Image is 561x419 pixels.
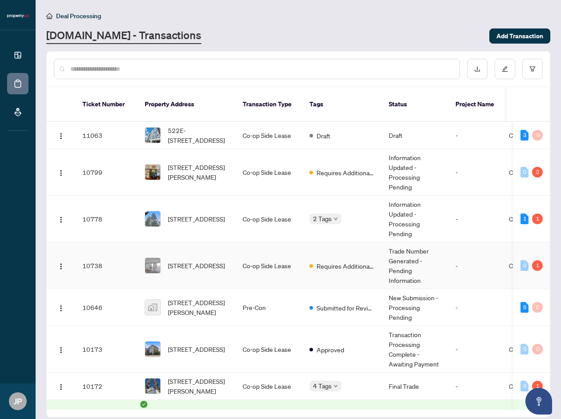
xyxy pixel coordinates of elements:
[382,242,448,289] td: Trade Number Generated - Pending Information
[520,130,528,141] div: 3
[474,66,480,72] span: download
[509,168,545,176] span: C12395860
[532,167,543,177] div: 2
[520,344,528,355] div: 0
[75,87,138,122] th: Ticket Number
[236,196,302,242] td: Co-op Side Lease
[522,59,543,79] button: filter
[145,300,160,315] img: thumbnail-img
[448,289,502,326] td: -
[382,122,448,149] td: Draft
[236,149,302,196] td: Co-op Side Lease
[168,125,228,145] span: 522E-[STREET_ADDRESS]
[46,13,53,19] span: home
[520,260,528,271] div: 0
[54,258,68,273] button: Logo
[317,345,344,355] span: Approved
[529,66,536,72] span: filter
[54,342,68,356] button: Logo
[168,344,225,354] span: [STREET_ADDRESS]
[333,384,338,388] span: down
[145,342,160,357] img: thumbnail-img
[532,214,543,224] div: 1
[525,388,552,415] button: Open asap
[75,122,138,149] td: 11063
[382,196,448,242] td: Information Updated - Processing Pending
[57,383,65,391] img: Logo
[236,122,302,149] td: Co-op Side Lease
[57,169,65,177] img: Logo
[168,214,225,224] span: [STREET_ADDRESS]
[489,28,550,44] button: Add Transaction
[236,326,302,373] td: Co-op Side Lease
[467,59,488,79] button: download
[382,373,448,400] td: Final Trade
[382,326,448,373] td: Transaction Processing Complete - Awaiting Payment
[313,214,332,224] span: 2 Tags
[509,131,545,139] span: C12403678
[532,260,543,271] div: 1
[317,303,374,313] span: Submitted for Review
[168,298,228,317] span: [STREET_ADDRESS][PERSON_NAME]
[168,376,228,396] span: [STREET_ADDRESS][PERSON_NAME]
[532,381,543,391] div: 1
[317,168,374,177] span: Requires Additional Docs
[532,344,543,355] div: 0
[54,379,68,393] button: Logo
[236,242,302,289] td: Co-op Side Lease
[168,162,228,182] span: [STREET_ADDRESS][PERSON_NAME]
[75,196,138,242] td: 10778
[75,326,138,373] td: 10173
[509,382,545,390] span: C12349022
[520,167,528,177] div: 0
[75,373,138,400] td: 10172
[57,263,65,270] img: Logo
[302,87,382,122] th: Tags
[448,122,502,149] td: -
[54,300,68,314] button: Logo
[520,302,528,313] div: 6
[236,289,302,326] td: Pre-Con
[448,196,502,242] td: -
[448,373,502,400] td: -
[75,289,138,326] td: 10646
[57,305,65,312] img: Logo
[168,261,225,270] span: [STREET_ADDRESS]
[236,373,302,400] td: Co-op Side Lease
[57,346,65,354] img: Logo
[57,133,65,140] img: Logo
[448,242,502,289] td: -
[54,128,68,142] button: Logo
[532,130,543,141] div: 0
[138,87,236,122] th: Property Address
[333,217,338,221] span: down
[317,261,374,271] span: Requires Additional Docs
[140,401,147,408] span: check-circle
[54,212,68,226] button: Logo
[509,262,545,270] span: C12362022
[54,165,68,179] button: Logo
[532,302,543,313] div: 0
[145,211,160,226] img: thumbnail-img
[145,258,160,273] img: thumbnail-img
[75,242,138,289] td: 10738
[448,149,502,196] td: -
[7,13,28,19] img: logo
[313,381,332,391] span: 4 Tags
[448,326,502,373] td: -
[509,215,545,223] span: C12357486
[57,216,65,223] img: Logo
[502,87,555,122] th: MLS #
[520,381,528,391] div: 0
[502,66,508,72] span: edit
[448,87,502,122] th: Project Name
[317,131,330,141] span: Draft
[46,28,201,44] a: [DOMAIN_NAME] - Transactions
[496,29,543,43] span: Add Transaction
[382,289,448,326] td: New Submission - Processing Pending
[382,149,448,196] td: Information Updated - Processing Pending
[520,214,528,224] div: 1
[145,128,160,143] img: thumbnail-img
[75,149,138,196] td: 10799
[382,87,448,122] th: Status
